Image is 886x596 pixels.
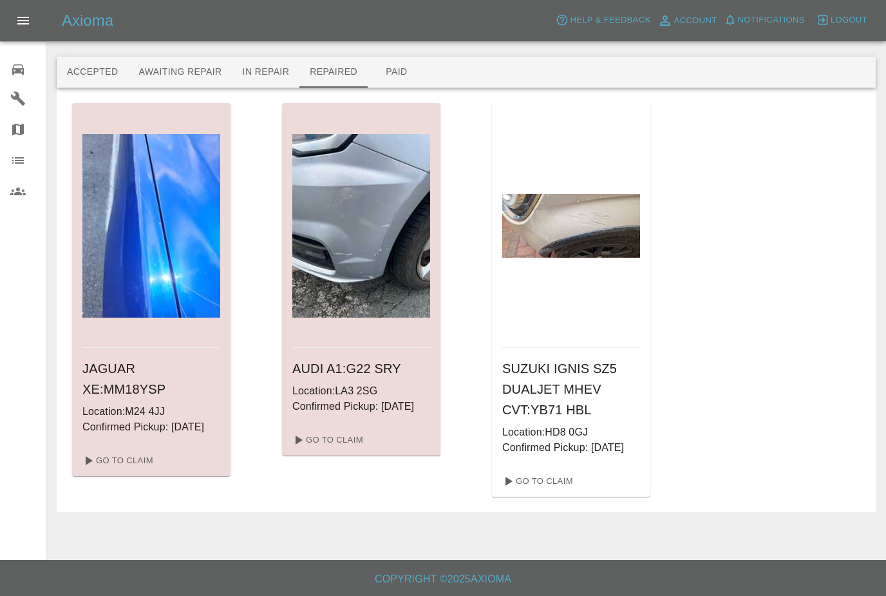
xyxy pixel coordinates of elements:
[10,570,876,588] h6: Copyright © 2025 Axioma
[82,419,220,435] p: Confirmed Pickup: [DATE]
[292,383,430,399] p: Location: LA3 2SG
[813,10,871,30] button: Logout
[299,57,368,88] button: Repaired
[8,5,39,36] button: Open drawer
[502,358,640,420] h6: SUZUKI IGNIS SZ5 DUALJET MHEV CVT : YB71 HBL
[738,13,805,28] span: Notifications
[368,57,426,88] button: Paid
[128,57,232,88] button: Awaiting Repair
[552,10,654,30] button: Help & Feedback
[292,399,430,414] p: Confirmed Pickup: [DATE]
[502,425,640,440] p: Location: HD8 0GJ
[287,430,366,450] a: Go To Claim
[654,10,721,31] a: Account
[502,440,640,456] p: Confirmed Pickup: [DATE]
[497,471,576,492] a: Go To Claim
[62,10,113,31] h5: Axioma
[232,57,300,88] button: In Repair
[82,358,220,399] h6: JAGUAR XE : MM18YSP
[674,14,717,28] span: Account
[82,404,220,419] p: Location: M24 4JJ
[292,358,430,379] h6: AUDI A1 : G22 SRY
[57,57,128,88] button: Accepted
[721,10,808,30] button: Notifications
[570,13,650,28] span: Help & Feedback
[831,13,867,28] span: Logout
[77,450,156,471] a: Go To Claim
